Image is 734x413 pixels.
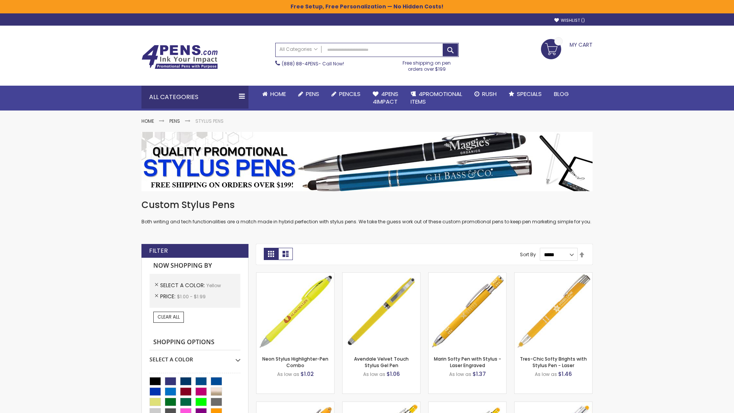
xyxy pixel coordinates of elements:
[169,118,180,124] a: Pens
[343,402,420,408] a: Phoenix Softy Brights with Stylus Pen - Laser-Yellow
[300,370,314,378] span: $1.02
[292,86,325,102] a: Pens
[306,90,319,98] span: Pens
[277,371,299,377] span: As low as
[141,199,593,225] div: Both writing and tech functionalities are a match made in hybrid perfection with stylus pens. We ...
[153,312,184,322] a: Clear All
[343,273,420,350] img: Avendale Velvet Touch Stylus Gel Pen-Yellow
[429,273,506,350] img: Marin Softy Pen with Stylus - Laser Engraved-Yellow
[554,90,569,98] span: Blog
[257,402,334,408] a: Ellipse Softy Brights with Stylus Pen - Laser-Yellow
[177,293,206,300] span: $1.00 - $1.99
[256,86,292,102] a: Home
[282,60,318,67] a: (888) 88-4PENS
[149,247,168,255] strong: Filter
[325,86,367,102] a: Pencils
[449,371,471,377] span: As low as
[279,46,318,52] span: All Categories
[339,90,361,98] span: Pencils
[473,370,486,378] span: $1.37
[158,314,180,320] span: Clear All
[429,402,506,408] a: Phoenix Softy Brights Gel with Stylus Pen - Laser-Yellow
[411,90,462,106] span: 4PROMOTIONAL ITEMS
[354,356,409,368] a: Avendale Velvet Touch Stylus Gel Pen
[429,272,506,279] a: Marin Softy Pen with Stylus - Laser Engraved-Yellow
[149,258,240,274] strong: Now Shopping by
[264,248,278,260] strong: Grid
[373,90,398,106] span: 4Pens 4impact
[482,90,497,98] span: Rush
[141,199,593,211] h1: Custom Stylus Pens
[520,356,587,368] a: Tres-Chic Softy Brights with Stylus Pen - Laser
[515,272,592,279] a: Tres-Chic Softy Brights with Stylus Pen - Laser-Yellow
[195,118,224,124] strong: Stylus Pens
[141,86,248,109] div: All Categories
[535,371,557,377] span: As low as
[503,86,548,102] a: Specials
[343,272,420,279] a: Avendale Velvet Touch Stylus Gel Pen-Yellow
[367,86,404,111] a: 4Pens4impact
[206,282,221,289] span: Yellow
[141,118,154,124] a: Home
[404,86,468,111] a: 4PROMOTIONALITEMS
[141,132,593,191] img: Stylus Pens
[468,86,503,102] a: Rush
[515,402,592,408] a: Tres-Chic Softy with Stylus Top Pen - ColorJet-Yellow
[160,293,177,300] span: Price
[160,281,206,289] span: Select A Color
[554,18,585,23] a: Wishlist
[517,90,542,98] span: Specials
[515,273,592,350] img: Tres-Chic Softy Brights with Stylus Pen - Laser-Yellow
[363,371,385,377] span: As low as
[558,370,572,378] span: $1.46
[257,273,334,350] img: Neon Stylus Highlighter-Pen Combo-Yellow
[276,43,322,56] a: All Categories
[262,356,328,368] a: Neon Stylus Highlighter-Pen Combo
[520,251,536,258] label: Sort By
[257,272,334,279] a: Neon Stylus Highlighter-Pen Combo-Yellow
[141,45,218,69] img: 4Pens Custom Pens and Promotional Products
[386,370,400,378] span: $1.06
[149,334,240,351] strong: Shopping Options
[270,90,286,98] span: Home
[149,350,240,363] div: Select A Color
[282,60,344,67] span: - Call Now!
[395,57,459,72] div: Free shipping on pen orders over $199
[548,86,575,102] a: Blog
[434,356,501,368] a: Marin Softy Pen with Stylus - Laser Engraved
